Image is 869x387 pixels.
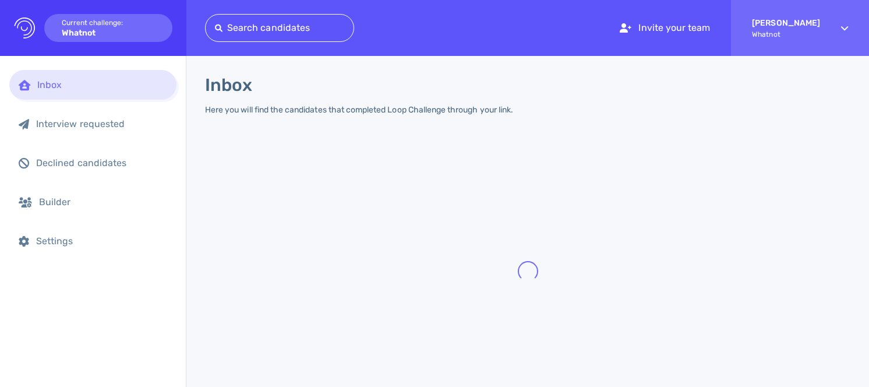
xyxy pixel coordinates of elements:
strong: [PERSON_NAME] [752,18,820,28]
span: Whatnot [752,30,820,38]
h1: Inbox [205,75,252,96]
div: Inbox [37,79,167,90]
div: Declined candidates [36,157,167,168]
div: Builder [39,196,167,207]
div: Here you will find the candidates that completed Loop Challenge through your link. [205,105,513,115]
div: Settings [36,235,167,247]
div: Interview requested [36,118,167,129]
